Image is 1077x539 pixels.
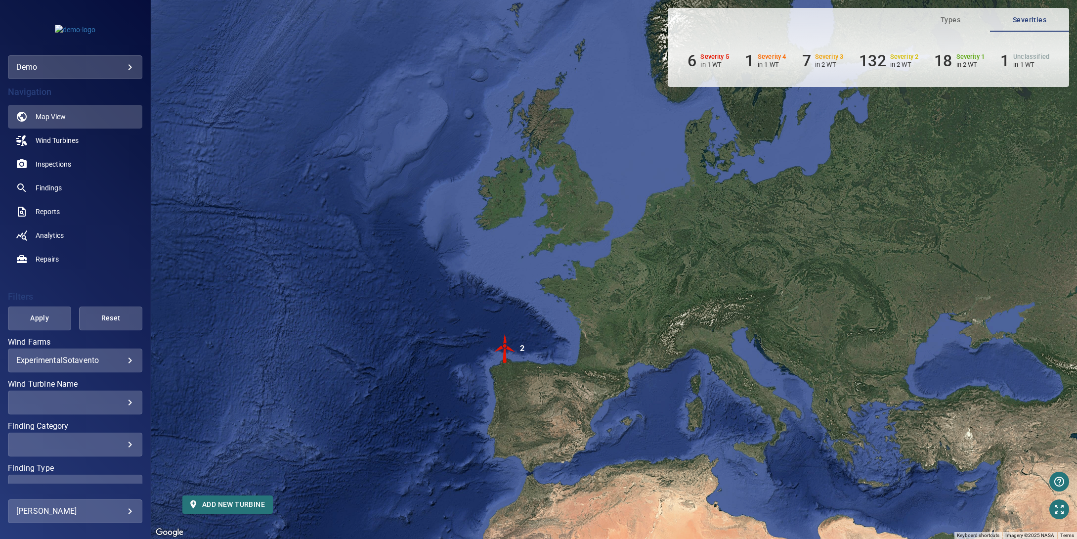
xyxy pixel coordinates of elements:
gmp-advanced-marker: 2 [490,334,520,365]
span: Findings [36,183,62,193]
p: in 1 WT [1013,61,1049,68]
h6: 7 [802,51,811,70]
div: demo [16,59,134,75]
div: Wind Farms [8,349,142,372]
li: Severity 3 [802,51,844,70]
span: Severities [996,14,1063,26]
a: map active [8,105,142,129]
h6: 18 [934,51,952,70]
div: Finding Type [8,475,142,498]
button: Reset [79,307,142,330]
label: Wind Turbine Name [8,380,142,388]
span: Apply [20,312,59,324]
div: ExperimentalSotavento [16,356,134,365]
a: windturbines noActive [8,129,142,152]
span: Types [917,14,984,26]
a: repairs noActive [8,247,142,271]
h6: Unclassified [1013,53,1049,60]
h4: Navigation [8,87,142,97]
span: Map View [36,112,66,122]
button: Apply [8,307,71,330]
h6: 132 [859,51,886,70]
h6: 1 [1000,51,1009,70]
h6: Severity 4 [758,53,786,60]
h6: Severity 2 [890,53,919,60]
div: Finding Category [8,433,142,456]
button: Add new turbine [182,495,273,514]
li: Severity Unclassified [1000,51,1049,70]
h6: Severity 1 [956,53,985,60]
span: Inspections [36,159,71,169]
div: Wind Turbine Name [8,391,142,414]
span: Repairs [36,254,59,264]
label: Finding Category [8,422,142,430]
p: in 2 WT [815,61,844,68]
h4: Filters [8,292,142,302]
label: Wind Farms [8,338,142,346]
span: Imagery ©2025 NASA [1005,533,1054,538]
button: Keyboard shortcuts [957,532,999,539]
li: Severity 4 [745,51,786,70]
a: analytics noActive [8,224,142,247]
span: Reset [91,312,130,324]
p: in 2 WT [956,61,985,68]
p: in 2 WT [890,61,919,68]
div: demo [8,55,142,79]
span: Analytics [36,230,64,240]
h6: 6 [688,51,696,70]
h6: 1 [745,51,754,70]
img: demo-logo [55,25,95,35]
a: Open this area in Google Maps (opens a new window) [153,526,186,539]
a: reports noActive [8,200,142,224]
a: inspections noActive [8,152,142,176]
p: in 1 WT [700,61,729,68]
a: findings noActive [8,176,142,200]
div: [PERSON_NAME] [16,503,134,519]
div: 2 [520,334,524,363]
span: Wind Turbines [36,135,79,145]
h6: Severity 3 [815,53,844,60]
p: in 1 WT [758,61,786,68]
li: Severity 2 [859,51,918,70]
a: Terms (opens in new tab) [1060,533,1074,538]
span: Reports [36,207,60,217]
img: Google [153,526,186,539]
label: Finding Type [8,464,142,472]
h6: Severity 5 [700,53,729,60]
span: Add new turbine [190,498,265,511]
img: windFarmIconCat5.svg [490,334,520,363]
